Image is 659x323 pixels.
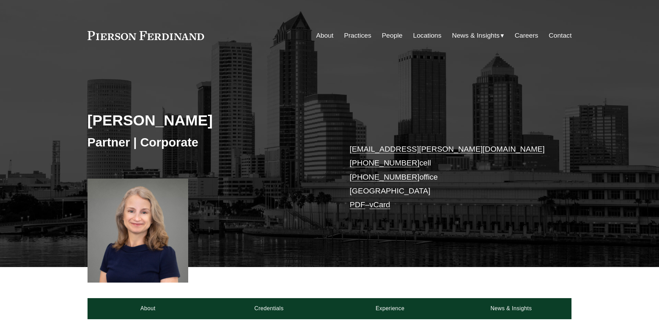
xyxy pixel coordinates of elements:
[549,29,571,42] a: Contact
[452,29,504,42] a: folder dropdown
[209,298,330,319] a: Credentials
[515,29,538,42] a: Careers
[344,29,371,42] a: Practices
[316,29,333,42] a: About
[350,200,365,209] a: PDF
[350,173,420,181] a: [PHONE_NUMBER]
[350,142,551,212] p: cell office [GEOGRAPHIC_DATA] –
[88,135,330,150] h3: Partner | Corporate
[382,29,403,42] a: People
[88,298,209,319] a: About
[350,145,545,153] a: [EMAIL_ADDRESS][PERSON_NAME][DOMAIN_NAME]
[413,29,441,42] a: Locations
[369,200,390,209] a: vCard
[450,298,571,319] a: News & Insights
[330,298,451,319] a: Experience
[350,159,420,167] a: [PHONE_NUMBER]
[88,111,330,129] h2: [PERSON_NAME]
[452,30,500,42] span: News & Insights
